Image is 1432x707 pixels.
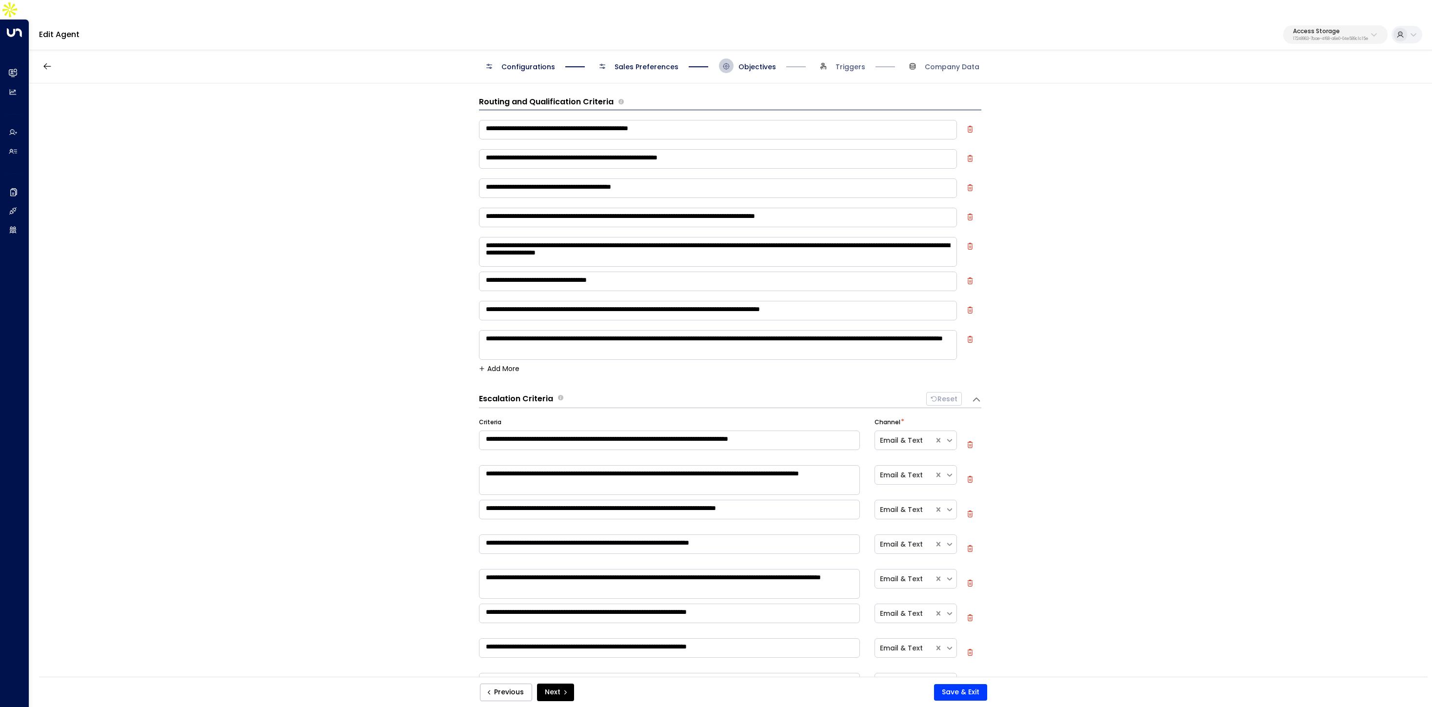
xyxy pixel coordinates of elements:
[501,62,555,72] span: Configurations
[479,365,519,373] button: Add More
[1293,28,1368,34] p: Access Storage
[479,96,614,108] h3: Routing and Qualification Criteria
[615,62,678,72] span: Sales Preferences
[558,393,563,405] span: Define the scenarios in which the AI agent should escalate the conversation to human sales repres...
[835,62,865,72] span: Triggers
[1283,25,1388,44] button: Access Storage17248963-7bae-4f68-a6e0-04e589c1c15e
[479,418,501,427] label: Criteria
[480,684,532,701] button: Previous
[934,684,987,701] button: Save & Exit
[479,393,553,405] h3: Escalation Criteria
[537,684,574,701] button: Next
[39,29,80,40] a: Edit Agent
[1293,37,1368,41] p: 17248963-7bae-4f68-a6e0-04e589c1c15e
[925,62,979,72] span: Company Data
[875,418,900,427] label: Channel
[738,62,776,72] span: Objectives
[479,392,981,408] div: Escalation CriteriaDefine the scenarios in which the AI agent should escalate the conversation to...
[618,96,624,108] span: Define the criteria the agent uses to determine whether a lead is qualified for further actions l...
